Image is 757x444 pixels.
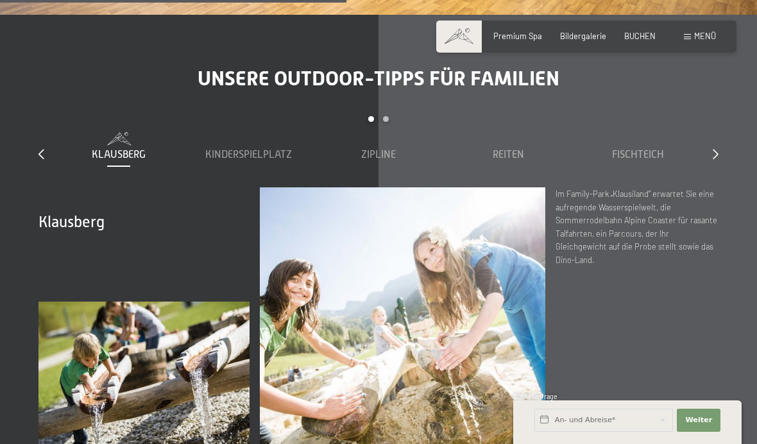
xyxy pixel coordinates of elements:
[383,116,389,122] div: Carousel Page 2
[560,31,606,41] a: Bildergalerie
[624,31,656,41] a: BUCHEN
[612,149,664,160] span: Fischteich
[361,149,396,160] span: Zipline
[205,149,292,160] span: Kinderspielplatz
[493,31,542,41] a: Premium Spa
[513,393,557,400] span: Schnellanfrage
[556,187,719,266] p: Im Family-Park „Klausiland“ erwartet Sie eine aufregende Wasserspielwelt, die Sommerrodelbahn Alp...
[677,409,720,432] button: Weiter
[493,149,524,160] span: Reiten
[92,149,146,160] span: Klausberg
[198,66,559,90] span: Unsere Outdoor-Tipps für Familien
[38,213,105,230] span: Klausberg
[685,415,712,425] span: Weiter
[368,116,374,122] div: Carousel Page 1 (Current Slide)
[54,116,703,132] div: Carousel Pagination
[694,31,716,41] span: Menü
